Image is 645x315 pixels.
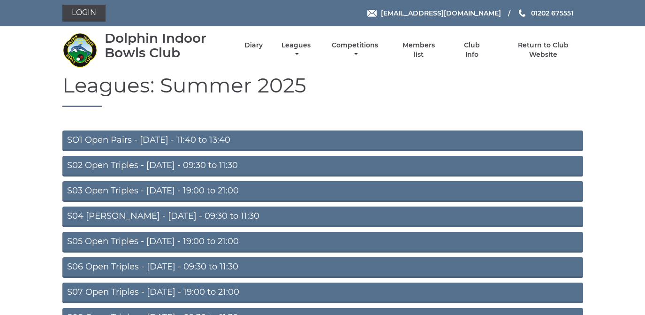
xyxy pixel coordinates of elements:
[62,181,583,202] a: S03 Open Triples - [DATE] - 19:00 to 21:00
[62,156,583,177] a: S02 Open Triples - [DATE] - 09:30 to 11:30
[367,10,377,17] img: Email
[517,8,573,18] a: Phone us 01202 675551
[62,207,583,227] a: S04 [PERSON_NAME] - [DATE] - 09:30 to 11:30
[62,257,583,278] a: S06 Open Triples - [DATE] - 09:30 to 11:30
[381,9,501,17] span: [EMAIL_ADDRESS][DOMAIN_NAME]
[62,74,583,107] h1: Leagues: Summer 2025
[330,41,381,59] a: Competitions
[244,41,263,50] a: Diary
[457,41,487,59] a: Club Info
[397,41,440,59] a: Members list
[279,41,313,59] a: Leagues
[62,131,583,151] a: SO1 Open Pairs - [DATE] - 11:40 to 13:40
[503,41,583,59] a: Return to Club Website
[105,31,228,60] div: Dolphin Indoor Bowls Club
[62,32,98,68] img: Dolphin Indoor Bowls Club
[62,5,106,22] a: Login
[367,8,501,18] a: Email [EMAIL_ADDRESS][DOMAIN_NAME]
[519,9,525,17] img: Phone us
[62,283,583,303] a: S07 Open Triples - [DATE] - 19:00 to 21:00
[62,232,583,253] a: S05 Open Triples - [DATE] - 19:00 to 21:00
[531,9,573,17] span: 01202 675551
